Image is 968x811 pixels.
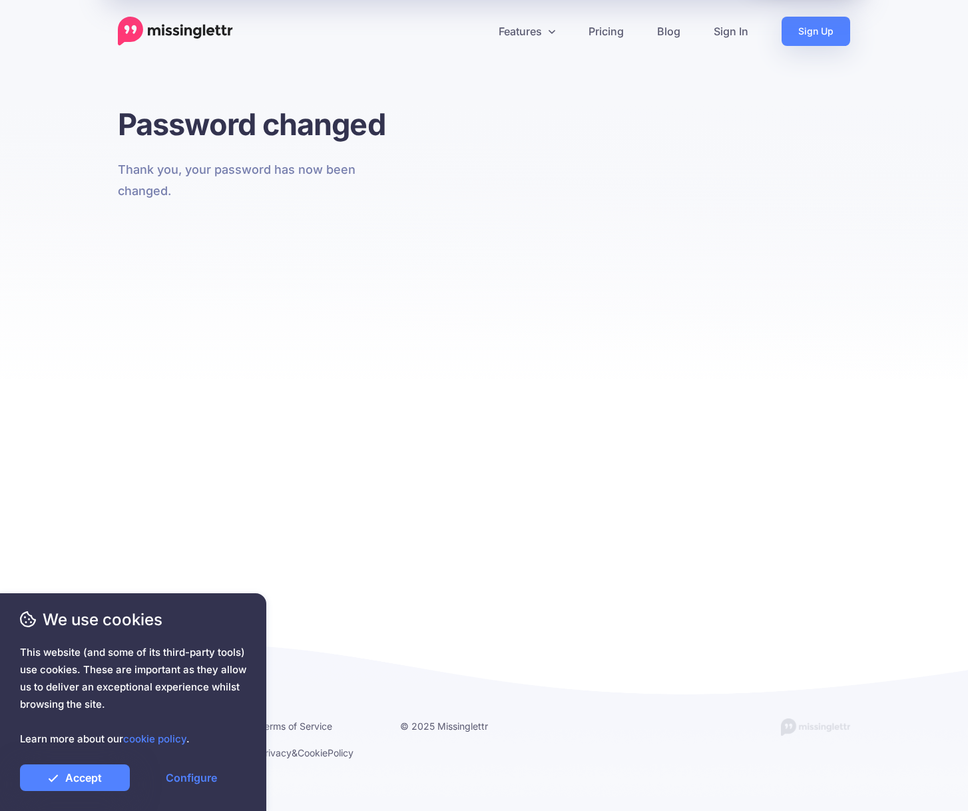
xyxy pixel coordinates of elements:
a: cookie policy [123,732,186,745]
a: Blog [640,17,697,46]
p: Thank you, your password has now been changed. [118,159,411,202]
a: Terms of Service [259,720,332,732]
a: Sign Up [782,17,850,46]
a: Cookie [298,747,328,758]
li: © 2025 Missinglettr [400,718,521,734]
a: Accept [20,764,130,791]
a: Privacy [259,747,292,758]
a: Configure [136,764,246,791]
h1: Password changed [118,106,411,142]
span: This website (and some of its third-party tools) use cookies. These are important as they allow u... [20,644,246,748]
a: Pricing [572,17,640,46]
a: Sign In [697,17,765,46]
span: We use cookies [20,608,246,631]
a: Features [482,17,572,46]
li: & Policy [259,744,380,761]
